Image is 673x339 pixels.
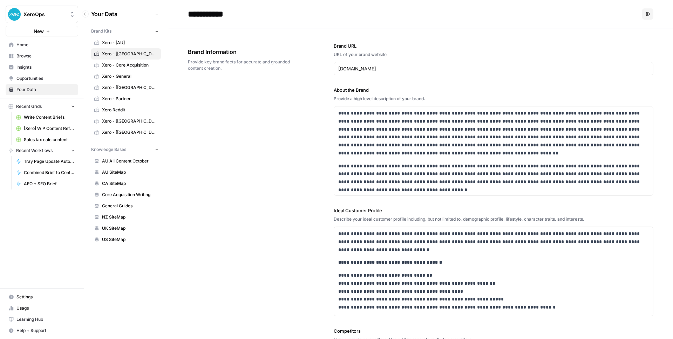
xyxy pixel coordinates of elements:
span: Xero - [[GEOGRAPHIC_DATA]] [102,129,158,136]
span: Sales tax calc content [24,137,75,143]
a: General Guides [91,200,161,212]
span: Xero - [[GEOGRAPHIC_DATA]] [102,84,158,91]
a: Usage [6,303,78,314]
a: Xero - General [91,71,161,82]
span: XeroOps [23,11,66,18]
span: Your Data [16,87,75,93]
a: Learning Hub [6,314,78,325]
span: [Xero] WIP Content Refresh [24,125,75,132]
span: Xero Reddit [102,107,158,113]
span: Xero - Core Acquisition [102,62,158,68]
a: Xero - [[GEOGRAPHIC_DATA]] [91,127,161,138]
label: About the Brand [334,87,653,94]
span: CA SiteMap [102,180,158,187]
a: Home [6,39,78,50]
a: Core Acquisition Writing [91,189,161,200]
a: Xero - [[GEOGRAPHIC_DATA]] [91,48,161,60]
a: AEO + SEO Brief [13,178,78,189]
div: Describe your ideal customer profile including, but not limited to, demographic profile, lifestyl... [334,216,653,222]
a: Xero - Partner [91,93,161,104]
a: Tray Page Update Automation [13,156,78,167]
span: Browse [16,53,75,59]
span: Brand Kits [91,28,111,34]
a: Opportunities [6,73,78,84]
a: Settings [6,291,78,303]
span: US SiteMap [102,236,158,243]
span: Xero - General [102,73,158,79]
div: Provide a high level description of your brand. [334,96,653,102]
span: AU All Content October [102,158,158,164]
a: Browse [6,50,78,62]
span: Combined Brief to Content [24,169,75,176]
a: [Xero] WIP Content Refresh [13,123,78,134]
span: Recent Grids [16,103,42,110]
span: AU SiteMap [102,169,158,175]
span: Tray Page Update Automation [24,158,75,165]
span: Xero - [[GEOGRAPHIC_DATA]] [102,51,158,57]
a: Xero - [[GEOGRAPHIC_DATA]] [91,82,161,93]
span: General Guides [102,203,158,209]
span: Write Content Briefs [24,114,75,120]
span: Your Data [91,10,152,18]
button: Help + Support [6,325,78,336]
a: AU All Content October [91,155,161,167]
span: Usage [16,305,75,311]
button: New [6,26,78,36]
span: Provide key brand facts for accurate and grounded content creation. [188,59,294,71]
a: AU SiteMap [91,167,161,178]
span: UK SiteMap [102,225,158,231]
span: Recent Workflows [16,147,53,154]
span: Brand Information [188,48,294,56]
span: Help + Support [16,327,75,334]
label: Ideal Customer Profile [334,207,653,214]
button: Recent Workflows [6,145,78,156]
span: Xero - [AU] [102,40,158,46]
a: Xero Reddit [91,104,161,116]
span: Opportunities [16,75,75,82]
a: Xero - [[GEOGRAPHIC_DATA]] [91,116,161,127]
button: Workspace: XeroOps [6,6,78,23]
span: New [34,28,44,35]
img: XeroOps Logo [8,8,21,21]
span: Xero - [[GEOGRAPHIC_DATA]] [102,118,158,124]
a: US SiteMap [91,234,161,245]
span: Core Acquisition Writing [102,192,158,198]
span: Settings [16,294,75,300]
span: Xero - Partner [102,96,158,102]
label: Brand URL [334,42,653,49]
button: Recent Grids [6,101,78,112]
a: Your Data [6,84,78,95]
span: Insights [16,64,75,70]
a: CA SiteMap [91,178,161,189]
a: Insights [6,62,78,73]
a: Write Content Briefs [13,112,78,123]
a: NZ SiteMap [91,212,161,223]
a: Sales tax calc content [13,134,78,145]
a: Combined Brief to Content [13,167,78,178]
a: Xero - Core Acquisition [91,60,161,71]
a: UK SiteMap [91,223,161,234]
a: Xero - [AU] [91,37,161,48]
span: Home [16,42,75,48]
span: Learning Hub [16,316,75,323]
span: Knowledge Bases [91,146,126,153]
label: Competitors [334,327,653,334]
span: AEO + SEO Brief [24,181,75,187]
span: NZ SiteMap [102,214,158,220]
div: URL of your brand website [334,51,653,58]
input: www.sundaysoccer.com [338,65,649,72]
